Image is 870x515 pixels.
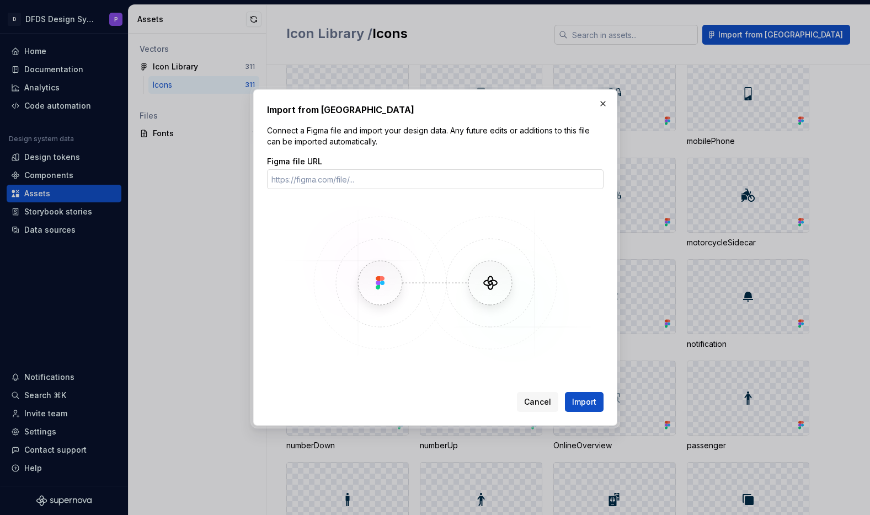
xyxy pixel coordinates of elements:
[565,392,604,412] button: Import
[517,392,558,412] button: Cancel
[267,125,604,147] p: Connect a Figma file and import your design data. Any future edits or additions to this file can ...
[267,103,604,116] h2: Import from [GEOGRAPHIC_DATA]
[524,396,551,407] span: Cancel
[267,169,604,189] input: https://figma.com/file/...
[572,396,596,407] span: Import
[267,156,322,167] label: Figma file URL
